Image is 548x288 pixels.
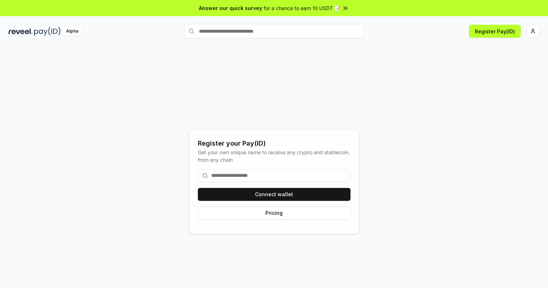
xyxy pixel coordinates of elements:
span: for a chance to earn 10 USDT 📝 [264,4,340,12]
button: Register Pay(ID) [469,25,521,38]
img: pay_id [34,27,61,36]
div: Alpha [62,27,82,36]
span: Answer our quick survey [199,4,262,12]
div: Register your Pay(ID) [198,138,350,148]
img: reveel_dark [9,27,33,36]
button: Pricing [198,207,350,219]
div: Get your own unique name to receive any crypto and stablecoin, from any chain [198,148,350,164]
button: Connect wallet [198,188,350,201]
